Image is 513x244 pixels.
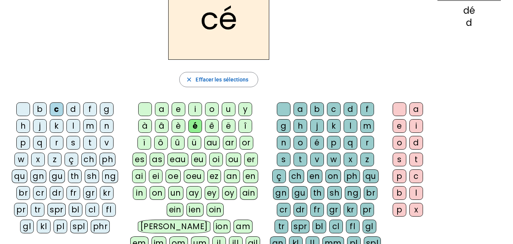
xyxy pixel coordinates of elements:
div: è [172,119,185,133]
div: ar [223,136,237,150]
div: [PERSON_NAME] [138,220,210,233]
div: es [133,153,147,166]
div: ien [186,203,204,217]
div: i [188,102,202,116]
div: sh [327,186,342,200]
div: h [294,119,307,133]
div: a [409,102,423,116]
div: b [310,102,324,116]
div: gu [292,186,308,200]
div: l [344,119,357,133]
div: am [234,220,253,233]
div: s [277,153,290,166]
div: ç [272,169,286,183]
div: pr [14,203,28,217]
div: o [205,102,219,116]
div: l [409,186,423,200]
div: br [16,186,30,200]
div: as [150,153,164,166]
div: th [311,186,324,200]
div: p [327,136,341,150]
div: p [393,169,406,183]
div: é [310,136,324,150]
div: m [360,119,374,133]
div: b [33,102,47,116]
div: n [100,119,114,133]
div: oy [222,186,237,200]
div: ez [207,169,221,183]
div: b [393,186,406,200]
div: c [50,102,63,116]
div: cl [329,220,343,233]
div: v [310,153,324,166]
div: p [393,203,406,217]
div: gr [83,186,97,200]
div: au [204,136,220,150]
div: er [244,153,258,166]
div: ü [188,136,201,150]
div: oin [207,203,224,217]
div: x [344,153,357,166]
div: r [360,136,374,150]
div: ë [222,119,235,133]
span: Effacer les sélections [196,75,248,84]
div: tr [31,203,44,217]
div: ion [213,220,231,233]
div: g [277,119,290,133]
div: ch [81,153,96,166]
div: w [14,153,28,166]
div: en [307,169,322,183]
div: ph [344,169,360,183]
div: br [364,186,377,200]
div: gu [49,169,65,183]
div: ph [99,153,115,166]
div: a [155,102,169,116]
div: t [294,153,307,166]
div: û [171,136,185,150]
div: c [409,169,423,183]
div: bl [69,203,82,217]
div: ng [102,169,118,183]
div: on [150,186,165,200]
div: or [240,136,253,150]
div: fr [310,203,324,217]
div: in [133,186,147,200]
div: d [437,18,501,27]
div: spr [291,220,309,233]
div: qu [12,169,27,183]
div: sh [85,169,99,183]
div: a [294,102,307,116]
div: j [33,119,47,133]
div: n [277,136,290,150]
div: k [50,119,63,133]
div: fl [346,220,360,233]
div: m [83,119,97,133]
div: cr [277,203,290,217]
div: fl [102,203,116,217]
div: z [48,153,62,166]
div: pr [360,203,374,217]
div: ê [205,119,219,133]
div: oi [209,153,223,166]
div: f [83,102,97,116]
div: u [222,102,235,116]
div: k [327,119,341,133]
div: spr [47,203,66,217]
div: i [409,119,423,133]
div: pl [54,220,67,233]
div: e [172,102,185,116]
div: th [68,169,82,183]
div: q [344,136,357,150]
div: oe [166,169,181,183]
div: w [327,153,341,166]
div: kr [344,203,357,217]
div: ô [154,136,168,150]
div: gn [273,186,289,200]
div: o [294,136,307,150]
div: dr [294,203,307,217]
div: en [243,169,258,183]
button: Effacer les sélections [179,72,258,87]
div: o [393,136,406,150]
div: j [310,119,324,133]
div: ay [186,186,202,200]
